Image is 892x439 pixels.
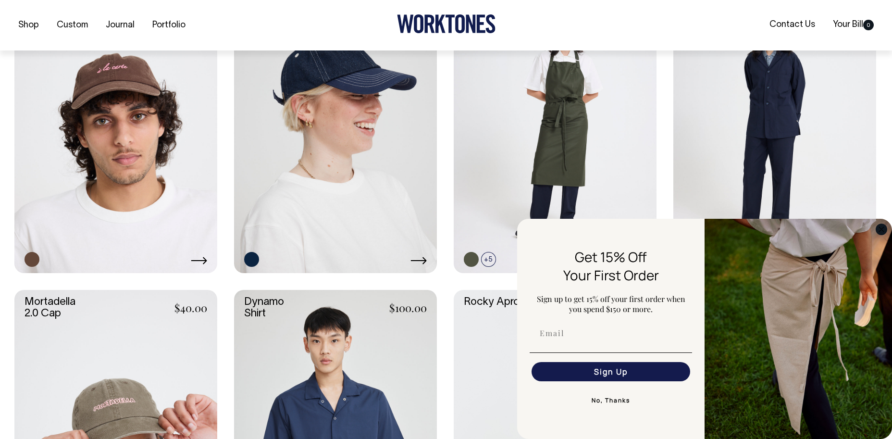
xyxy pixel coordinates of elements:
button: Close dialog [876,224,887,235]
a: Contact Us [766,17,819,33]
a: Shop [14,17,43,33]
input: Email [532,324,690,343]
button: No, Thanks [530,391,692,410]
a: Journal [102,17,138,33]
span: Your First Order [563,266,659,284]
img: 5e34ad8f-4f05-4173-92a8-ea475ee49ac9.jpeg [705,219,892,439]
div: FLYOUT Form [517,219,892,439]
a: Custom [53,17,92,33]
span: 0 [863,20,874,30]
img: underline [530,352,692,353]
button: Sign Up [532,362,690,381]
span: Get 15% Off [575,248,647,266]
span: +5 [481,252,496,267]
a: Portfolio [149,17,189,33]
a: Your Bill0 [829,17,878,33]
span: Sign up to get 15% off your first order when you spend $150 or more. [537,294,685,314]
